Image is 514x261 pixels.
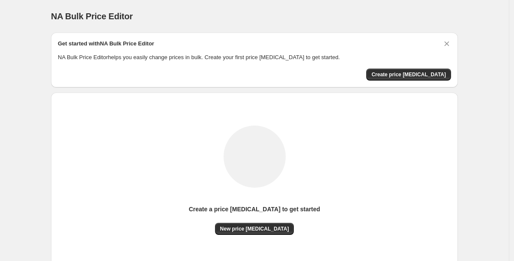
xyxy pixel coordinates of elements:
[371,71,446,78] span: Create price [MEDICAL_DATA]
[51,12,133,21] span: NA Bulk Price Editor
[58,53,451,62] p: NA Bulk Price Editor helps you easily change prices in bulk. Create your first price [MEDICAL_DAT...
[366,69,451,81] button: Create price change job
[442,39,451,48] button: Dismiss card
[220,225,289,232] span: New price [MEDICAL_DATA]
[58,39,154,48] h2: Get started with NA Bulk Price Editor
[189,205,320,213] p: Create a price [MEDICAL_DATA] to get started
[215,223,294,235] button: New price [MEDICAL_DATA]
